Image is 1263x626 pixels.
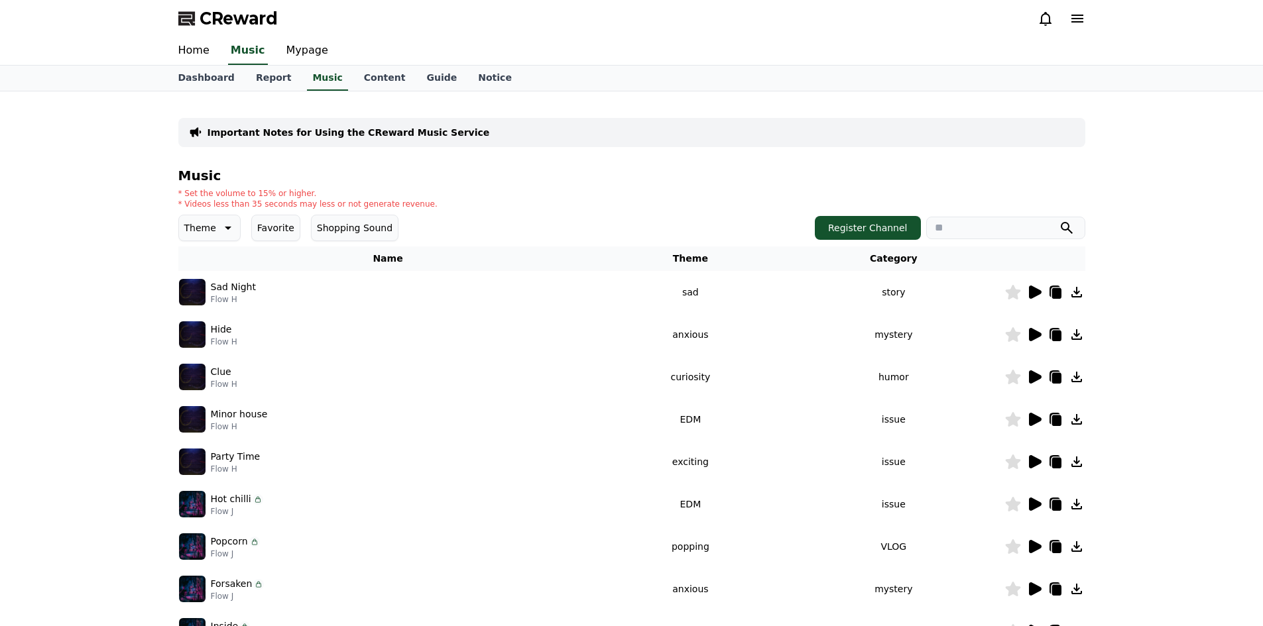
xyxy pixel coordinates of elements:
td: issue [783,441,1004,483]
td: humor [783,356,1004,398]
a: Mypage [276,37,339,65]
p: Flow H [211,337,237,347]
td: exciting [598,441,784,483]
p: Sad Night [211,280,256,294]
p: Flow H [211,294,256,305]
a: Report [245,66,302,91]
img: music [179,491,206,517]
a: CReward [178,8,278,29]
td: story [783,271,1004,313]
td: issue [783,483,1004,525]
p: Party Time [211,450,261,464]
td: EDM [598,398,784,441]
img: music [179,321,206,348]
td: curiosity [598,356,784,398]
p: Theme [184,219,216,237]
p: Flow H [211,464,261,474]
img: music [179,364,206,390]
a: Guide [416,66,467,91]
p: Flow H [211,421,268,432]
p: Hot chilli [211,492,251,506]
td: mystery [783,313,1004,356]
p: * Set the volume to 15% or higher. [178,188,438,199]
p: Flow H [211,379,237,390]
td: EDM [598,483,784,525]
p: Forsaken [211,577,253,591]
span: CReward [200,8,278,29]
a: Home [168,37,220,65]
th: Theme [598,246,784,271]
th: Category [783,246,1004,271]
button: Register Channel [815,216,921,240]
td: VLOG [783,525,1004,568]
td: anxious [598,568,784,610]
th: Name [178,246,598,271]
p: Clue [211,365,231,379]
button: Favorite [251,215,300,241]
a: Dashboard [168,66,245,91]
p: Flow J [211,506,263,517]
p: * Videos less than 35 seconds may less or not generate revenue. [178,199,438,209]
img: music [179,279,206,305]
td: mystery [783,568,1004,610]
p: Flow J [211,548,260,559]
p: Hide [211,323,232,337]
td: issue [783,398,1004,441]
p: Minor house [211,407,268,421]
button: Theme [178,215,241,241]
a: Important Notes for Using the CReward Music Service [208,126,490,139]
a: Notice [467,66,522,91]
td: anxious [598,313,784,356]
img: music [179,533,206,560]
td: sad [598,271,784,313]
td: popping [598,525,784,568]
img: music [179,448,206,475]
p: Popcorn [211,535,248,548]
a: Music [307,66,347,91]
a: Content [353,66,416,91]
button: Shopping Sound [311,215,398,241]
h4: Music [178,168,1085,183]
a: Music [228,37,268,65]
img: music [179,576,206,602]
img: music [179,406,206,433]
p: Flow J [211,591,265,601]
